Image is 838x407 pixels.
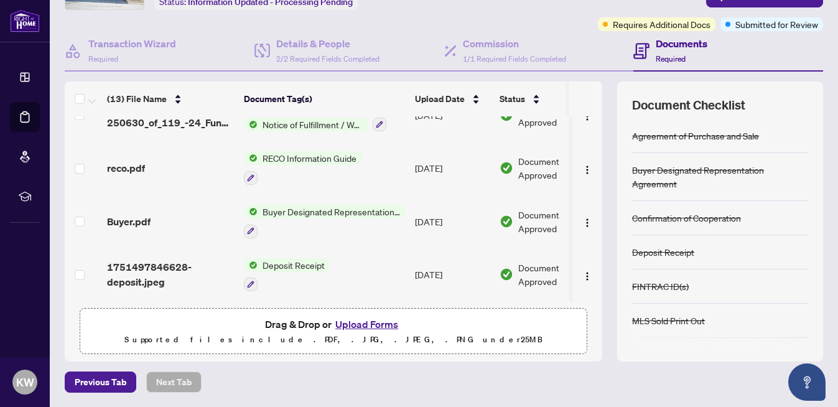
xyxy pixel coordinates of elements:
[244,151,258,165] img: Status Icon
[582,111,592,121] img: Logo
[577,264,597,284] button: Logo
[500,215,513,228] img: Document Status
[258,118,368,131] span: Notice of Fulfillment / Waiver
[735,17,818,31] span: Submitted for Review
[656,36,707,51] h4: Documents
[88,332,579,347] p: Supported files include .PDF, .JPG, .JPEG, .PNG under 25 MB
[80,309,587,355] span: Drag & Drop orUpload FormsSupported files include .PDF, .JPG, .JPEG, .PNG under25MB
[75,372,126,392] span: Previous Tab
[577,158,597,178] button: Logo
[107,214,151,229] span: Buyer.pdf
[656,54,686,63] span: Required
[632,245,694,259] div: Deposit Receipt
[410,141,495,195] td: [DATE]
[582,218,592,228] img: Logo
[88,36,176,51] h4: Transaction Wizard
[258,205,405,218] span: Buyer Designated Representation Agreement
[500,268,513,281] img: Document Status
[495,82,600,116] th: Status
[518,154,595,182] span: Document Approved
[410,82,495,116] th: Upload Date
[518,261,595,288] span: Document Approved
[788,363,826,401] button: Open asap
[463,36,566,51] h4: Commission
[632,129,759,143] div: Agreement of Purchase and Sale
[410,248,495,302] td: [DATE]
[244,118,258,131] img: Status Icon
[582,271,592,281] img: Logo
[244,151,361,185] button: Status IconRECO Information Guide
[500,161,513,175] img: Document Status
[10,9,40,32] img: logo
[577,212,597,232] button: Logo
[244,205,405,238] button: Status IconBuyer Designated Representation Agreement
[107,161,145,175] span: reco.pdf
[632,211,741,225] div: Confirmation of Cooperation
[410,195,495,248] td: [DATE]
[582,165,592,175] img: Logo
[332,316,402,332] button: Upload Forms
[146,372,202,393] button: Next Tab
[613,17,710,31] span: Requires Additional Docs
[518,208,595,235] span: Document Approved
[239,82,410,116] th: Document Tag(s)
[244,258,330,292] button: Status IconDeposit Receipt
[463,54,566,63] span: 1/1 Required Fields Completed
[276,36,379,51] h4: Details & People
[102,82,239,116] th: (13) File Name
[258,258,330,272] span: Deposit Receipt
[88,54,118,63] span: Required
[632,279,689,293] div: FINTRAC ID(s)
[107,260,234,289] span: 1751497846628-deposit.jpeg
[258,151,361,165] span: RECO Information Guide
[415,92,465,106] span: Upload Date
[244,205,258,218] img: Status Icon
[632,314,705,327] div: MLS Sold Print Out
[632,163,808,190] div: Buyer Designated Representation Agreement
[265,316,402,332] span: Drag & Drop or
[244,258,258,272] img: Status Icon
[65,372,136,393] button: Previous Tab
[500,92,525,106] span: Status
[16,373,34,391] span: KW
[107,92,167,106] span: (13) File Name
[276,54,379,63] span: 2/2 Required Fields Completed
[632,96,745,114] span: Document Checklist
